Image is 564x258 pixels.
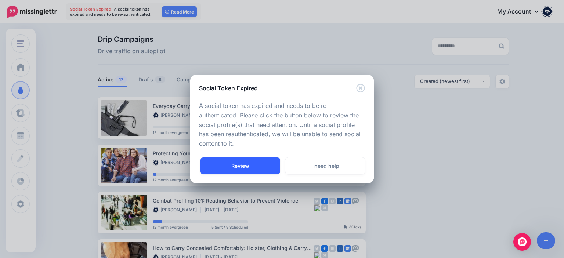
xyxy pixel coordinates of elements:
h5: Social Token Expired [199,84,258,92]
a: I need help [285,157,365,174]
button: Close [356,84,365,93]
p: A social token has expired and needs to be re-authenticated. Please click the button below to rev... [199,101,365,149]
a: Review [200,157,280,174]
div: Open Intercom Messenger [513,233,531,251]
